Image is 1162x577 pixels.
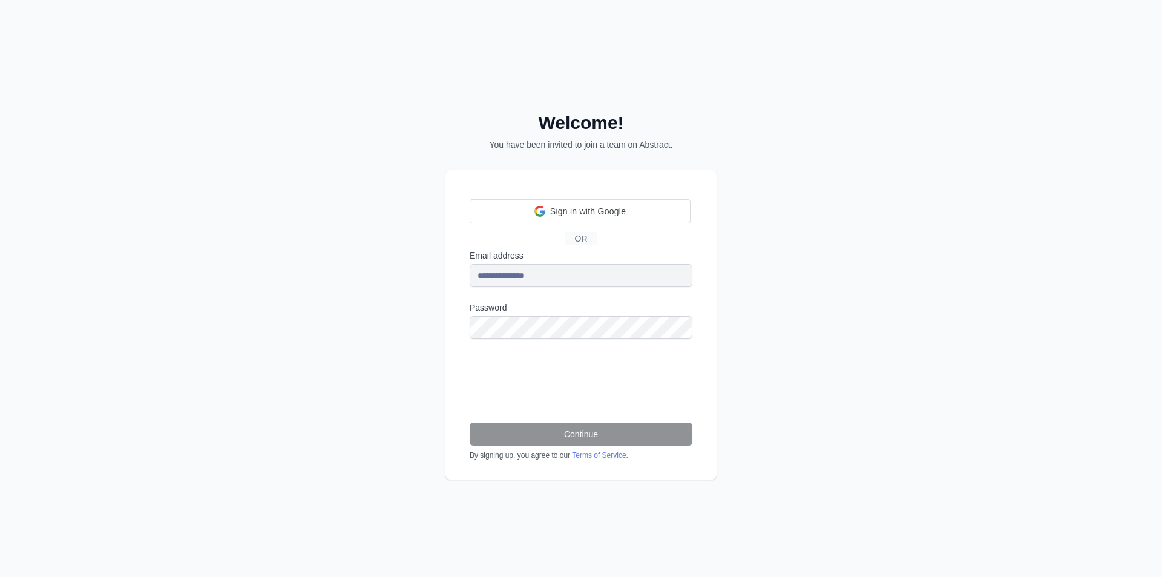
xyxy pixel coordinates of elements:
p: You have been invited to join a team on Abstract. [445,139,717,151]
label: Email address [470,249,692,262]
iframe: reCAPTCHA [470,354,654,401]
div: Sign in with Google [470,199,691,223]
button: Continue [470,423,692,446]
span: Sign in with Google [550,205,626,218]
h2: Welcome! [445,112,717,134]
div: By signing up, you agree to our . [470,450,692,460]
label: Password [470,302,692,314]
span: OR [565,232,597,245]
a: Terms of Service [572,451,626,460]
